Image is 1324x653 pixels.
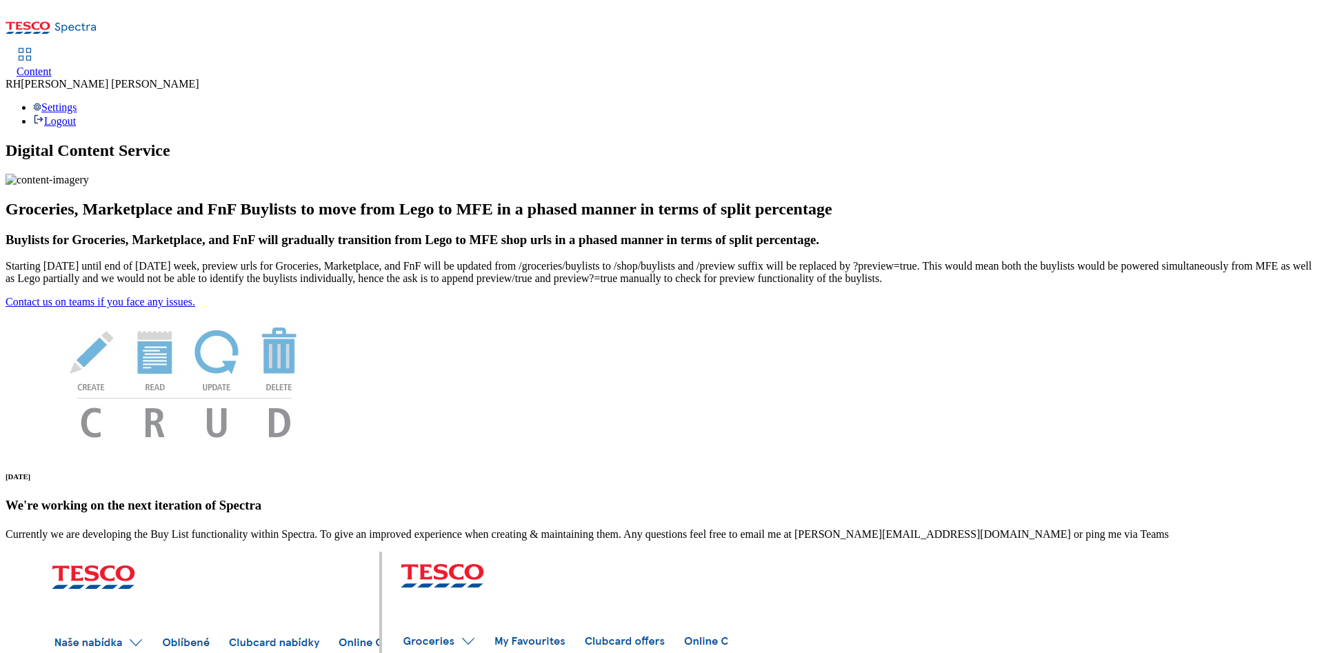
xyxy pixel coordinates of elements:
[33,101,77,113] a: Settings
[6,174,89,186] img: content-imagery
[6,296,195,308] a: Contact us on teams if you face any issues.
[6,260,1318,285] p: Starting [DATE] until end of [DATE] week, preview urls for Groceries, Marketplace, and FnF will b...
[6,528,1318,541] p: Currently we are developing the Buy List functionality within Spectra. To give an improved experi...
[21,78,199,90] span: [PERSON_NAME] [PERSON_NAME]
[6,200,1318,219] h2: Groceries, Marketplace and FnF Buylists to move from Lego to MFE in a phased manner in terms of s...
[6,141,1318,160] h1: Digital Content Service
[33,115,76,127] a: Logout
[6,78,21,90] span: RH
[17,66,52,77] span: Content
[17,49,52,78] a: Content
[6,232,1318,248] h3: Buylists for Groceries, Marketplace, and FnF will gradually transition from Lego to MFE shop urls...
[6,472,1318,481] h6: [DATE]
[6,498,1318,513] h3: We're working on the next iteration of Spectra
[6,308,364,452] img: News Image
